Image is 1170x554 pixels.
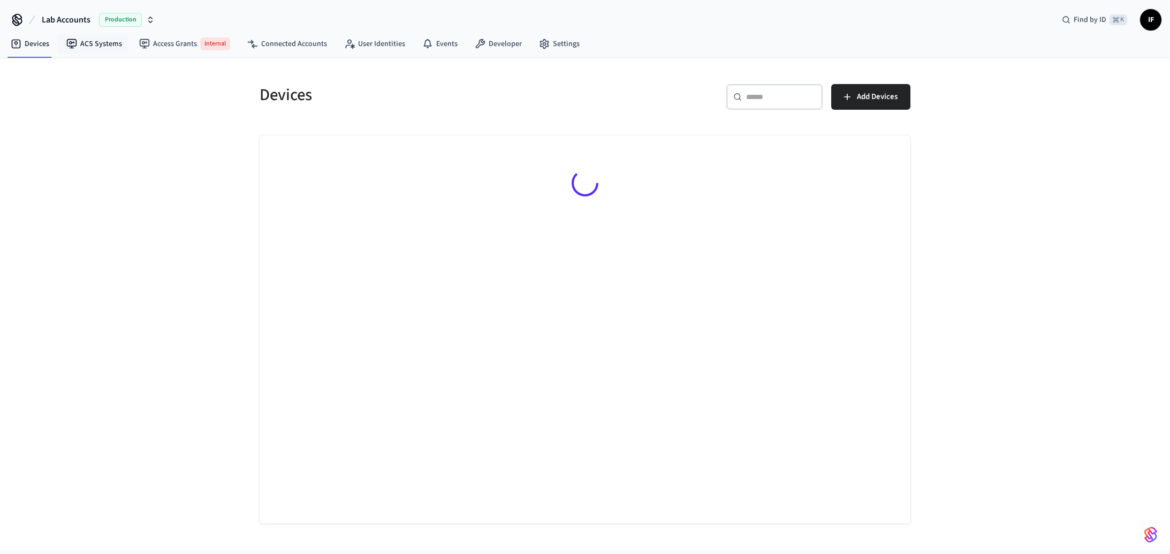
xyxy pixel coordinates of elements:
[1110,14,1127,25] span: ⌘ K
[530,34,588,54] a: Settings
[131,33,239,55] a: Access GrantsInternal
[260,84,579,106] h5: Devices
[42,13,90,26] span: Lab Accounts
[239,34,336,54] a: Connected Accounts
[414,34,466,54] a: Events
[466,34,530,54] a: Developer
[200,37,230,50] span: Internal
[831,84,910,110] button: Add Devices
[1140,9,1161,31] button: IF
[58,34,131,54] a: ACS Systems
[336,34,414,54] a: User Identities
[99,13,142,27] span: Production
[1144,526,1157,543] img: SeamLogoGradient.69752ec5.svg
[1053,10,1136,29] div: Find by ID⌘ K
[1141,10,1160,29] span: IF
[2,34,58,54] a: Devices
[1074,14,1106,25] span: Find by ID
[857,90,898,104] span: Add Devices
